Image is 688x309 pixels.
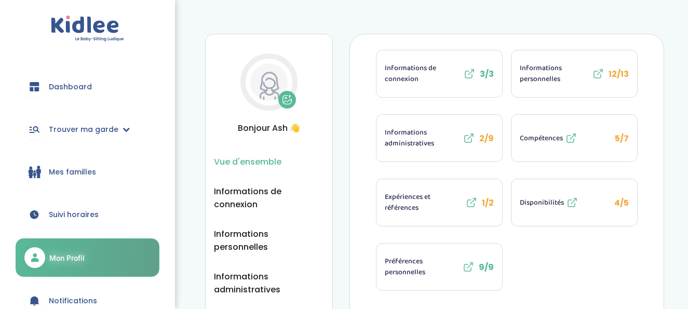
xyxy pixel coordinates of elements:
a: Mes familles [16,153,159,191]
span: Bonjour Ash 👋 [214,122,324,135]
li: 12/13 [511,50,638,98]
li: 9/9 [376,243,503,291]
li: 4/5 [511,179,638,226]
span: Trouver ma garde [49,124,118,135]
img: Avatar [250,63,288,101]
span: Mon Profil [49,252,85,263]
span: 12/13 [609,68,629,80]
li: 5/7 [511,114,638,162]
a: Dashboard [16,68,159,105]
span: Mes familles [49,167,96,178]
button: Informations personnelles [214,227,324,253]
li: 3/3 [376,50,503,98]
span: Informations de connexion [385,63,461,85]
img: logo.svg [51,16,124,42]
button: Informations de connexion [214,185,324,211]
button: Préférences personnelles 9/9 [376,244,502,290]
span: Informations administratives [385,127,461,149]
span: 5/7 [615,132,629,144]
button: Informations administratives [214,270,324,296]
a: Suivi horaires [16,196,159,233]
li: 2/9 [376,114,503,162]
button: Vue d'ensemble [214,155,281,168]
span: 4/5 [614,197,629,209]
span: Compétences [520,133,563,144]
span: 3/3 [480,68,494,80]
a: Mon Profil [16,238,159,277]
span: 9/9 [479,261,494,273]
span: Expériences et références [385,192,463,213]
span: Suivi horaires [49,209,99,220]
span: Préférences personnelles [385,256,460,278]
a: Trouver ma garde [16,111,159,148]
span: Informations personnelles [520,63,590,85]
span: 1/2 [482,197,494,209]
span: Dashboard [49,82,92,92]
button: Informations administratives 2/9 [376,115,502,162]
button: Informations de connexion 3/3 [376,50,502,97]
button: Expériences et références 1/2 [376,179,502,226]
span: Notifications [49,295,97,306]
span: Disponibilités [520,197,564,208]
span: 2/9 [479,132,494,144]
li: 1/2 [376,179,503,226]
button: Compétences 5/7 [511,115,637,162]
button: Informations personnelles 12/13 [511,50,637,97]
button: Disponibilités 4/5 [511,179,637,226]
